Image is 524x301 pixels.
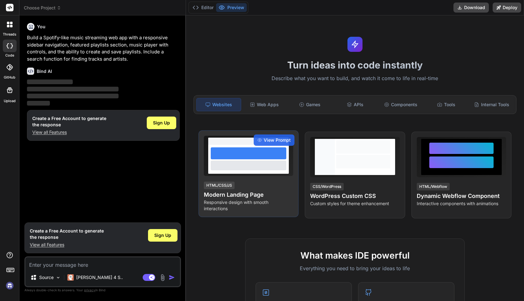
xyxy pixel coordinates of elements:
[242,98,287,111] div: Web Apps
[67,274,74,281] img: Claude 4 Sonnet
[39,274,54,281] p: Source
[216,3,247,12] button: Preview
[310,192,400,200] h4: WordPress Custom CSS
[310,200,400,207] p: Custom styles for theme enhancement
[424,98,468,111] div: Tools
[204,199,293,212] p: Responsive design with smooth interactions
[37,68,52,74] h6: Bind AI
[32,115,106,128] h1: Create a Free Account to generate the response
[30,242,104,248] p: View all Features
[190,59,520,71] h1: Turn ideas into code instantly
[4,75,15,80] label: GitHub
[4,98,16,104] label: Upload
[256,249,454,262] h2: What makes IDE powerful
[24,287,181,293] p: Always double-check its answers. Your in Bind
[27,34,180,63] p: Build a Spotify-like music streaming web app with a responsive sidebar navigation, featured playl...
[27,101,50,106] span: ‌
[204,190,293,199] h4: Modern Landing Page
[32,129,106,135] p: View all Features
[288,98,332,111] div: Games
[469,98,514,111] div: Internal Tools
[3,32,16,37] label: threads
[24,5,61,11] span: Choose Project
[417,183,450,190] div: HTML/Webflow
[4,280,15,291] img: signin
[453,3,489,13] button: Download
[256,265,454,272] p: Everything you need to bring your ideas to life
[159,274,166,281] img: attachment
[417,200,506,207] p: Interactive components with animations
[154,232,171,238] span: Sign Up
[169,274,175,281] img: icon
[37,24,45,30] h6: You
[190,3,216,12] button: Editor
[333,98,378,111] div: APIs
[264,137,291,143] span: View Prompt
[310,183,344,190] div: CSS/WordPress
[196,98,241,111] div: Websites
[27,94,119,98] span: ‌
[204,182,235,189] div: HTML/CSS/JS
[5,53,14,58] label: code
[378,98,423,111] div: Components
[84,288,95,292] span: privacy
[30,228,104,240] h1: Create a Free Account to generate the response
[190,74,520,83] p: Describe what you want to build, and watch it come to life in real-time
[153,120,170,126] span: Sign Up
[417,192,506,200] h4: Dynamic Webflow Component
[56,275,61,280] img: Pick Models
[493,3,521,13] button: Deploy
[76,274,123,281] p: [PERSON_NAME] 4 S..
[27,79,73,84] span: ‌
[27,87,119,91] span: ‌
